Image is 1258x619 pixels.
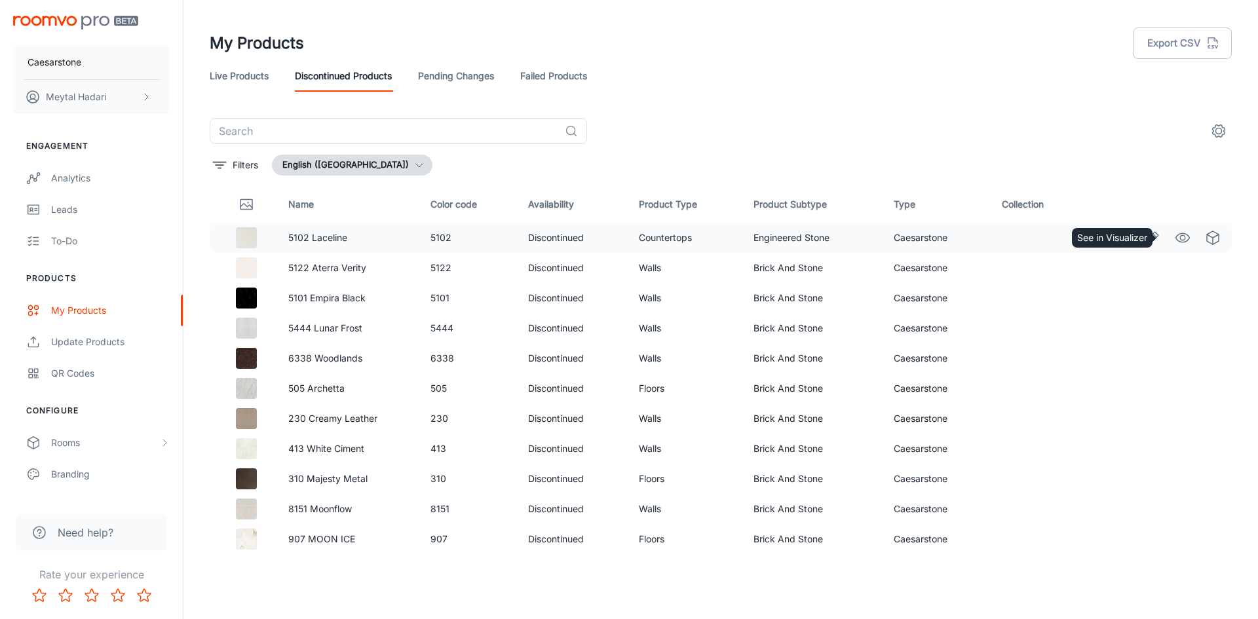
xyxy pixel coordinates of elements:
th: Availability [518,186,628,223]
a: 5122 Aterra Verity [288,262,366,273]
div: Branding [51,467,170,481]
td: Caesarstone [883,373,991,403]
td: Countertops [628,223,743,253]
td: Caesarstone [883,253,991,283]
td: Brick And Stone [743,494,883,524]
div: Update Products [51,335,170,349]
a: 5101 Empira Black [288,292,366,303]
td: Caesarstone [883,283,991,313]
td: Walls [628,554,743,584]
button: Rate 4 star [105,582,131,609]
td: 6338 [420,343,518,373]
td: 230 [420,403,518,434]
td: Brick And Stone [743,554,883,584]
td: Brick And Stone [743,313,883,343]
td: Walls [628,494,743,524]
div: Texts [51,498,170,513]
td: Discontinued [518,313,628,343]
td: 584 [420,554,518,584]
td: Caesarstone [883,434,991,464]
td: Floors [628,464,743,494]
span: Need help? [58,525,113,540]
a: 310 Majesty Metal [288,473,368,484]
td: 5444 [420,313,518,343]
a: 505 Archetta [288,383,345,394]
td: 5101 [420,283,518,313]
th: Color code [420,186,518,223]
td: Caesarstone [883,223,991,253]
a: Pending Changes [418,60,494,92]
img: Roomvo PRO Beta [13,16,138,29]
th: Product Subtype [743,186,883,223]
td: Brick And Stone [743,343,883,373]
div: QR Codes [51,366,170,381]
td: Discontinued [518,524,628,554]
td: Caesarstone [883,524,991,554]
td: 505 [420,373,518,403]
td: Walls [628,313,743,343]
td: 413 [420,434,518,464]
td: Brick And Stone [743,283,883,313]
div: Rooms [51,436,159,450]
td: 5102 [420,223,518,253]
button: Rate 3 star [79,582,105,609]
a: Edit [1141,227,1164,249]
a: 907 MOON ICE [288,533,355,544]
a: 6338 Woodlands [288,352,362,364]
th: Name [278,186,420,223]
button: Meytal Hadari [13,80,170,114]
div: My Products [51,303,170,318]
td: Engineered Stone [743,223,883,253]
td: Caesarstone [883,313,991,343]
a: Live Products [210,60,269,92]
td: Discontinued [518,373,628,403]
td: Discontinued [518,494,628,524]
p: Rate your experience [10,567,172,582]
button: filter [210,155,261,176]
td: Caesarstone [883,554,991,584]
td: Floors [628,373,743,403]
td: Brick And Stone [743,464,883,494]
td: Discontinued [518,343,628,373]
td: 5122 [420,253,518,283]
a: 8151 Moonflow [288,503,352,514]
div: Leads [51,202,170,217]
a: Discontinued Products [295,60,392,92]
button: Rate 1 star [26,582,52,609]
button: English ([GEOGRAPHIC_DATA]) [272,155,432,176]
th: Product Type [628,186,743,223]
button: Caesarstone [13,45,170,79]
button: Rate 2 star [52,582,79,609]
button: Rate 5 star [131,582,157,609]
td: Walls [628,434,743,464]
a: Failed Products [520,60,587,92]
th: Type [883,186,991,223]
h1: My Products [210,31,304,55]
td: Discontinued [518,403,628,434]
td: Discontinued [518,253,628,283]
td: Caesarstone [883,403,991,434]
td: Brick And Stone [743,253,883,283]
td: Discontinued [518,283,628,313]
td: Discontinued [518,434,628,464]
td: 8151 [420,494,518,524]
a: See in Virtual Samples [1202,227,1224,249]
a: 413 White Ciment [288,443,364,454]
td: Discontinued [518,223,628,253]
td: Walls [628,343,743,373]
button: Export CSV [1133,28,1232,59]
td: Caesarstone [883,464,991,494]
td: Walls [628,403,743,434]
td: Brick And Stone [743,373,883,403]
button: settings [1206,118,1232,144]
td: Discontinued [518,554,628,584]
td: 310 [420,464,518,494]
td: Floors [628,524,743,554]
td: Brick And Stone [743,524,883,554]
input: Search [210,118,560,144]
td: Brick And Stone [743,403,883,434]
td: 907 [420,524,518,554]
p: Filters [233,158,258,172]
td: Caesarstone [883,343,991,373]
td: Discontinued [518,464,628,494]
